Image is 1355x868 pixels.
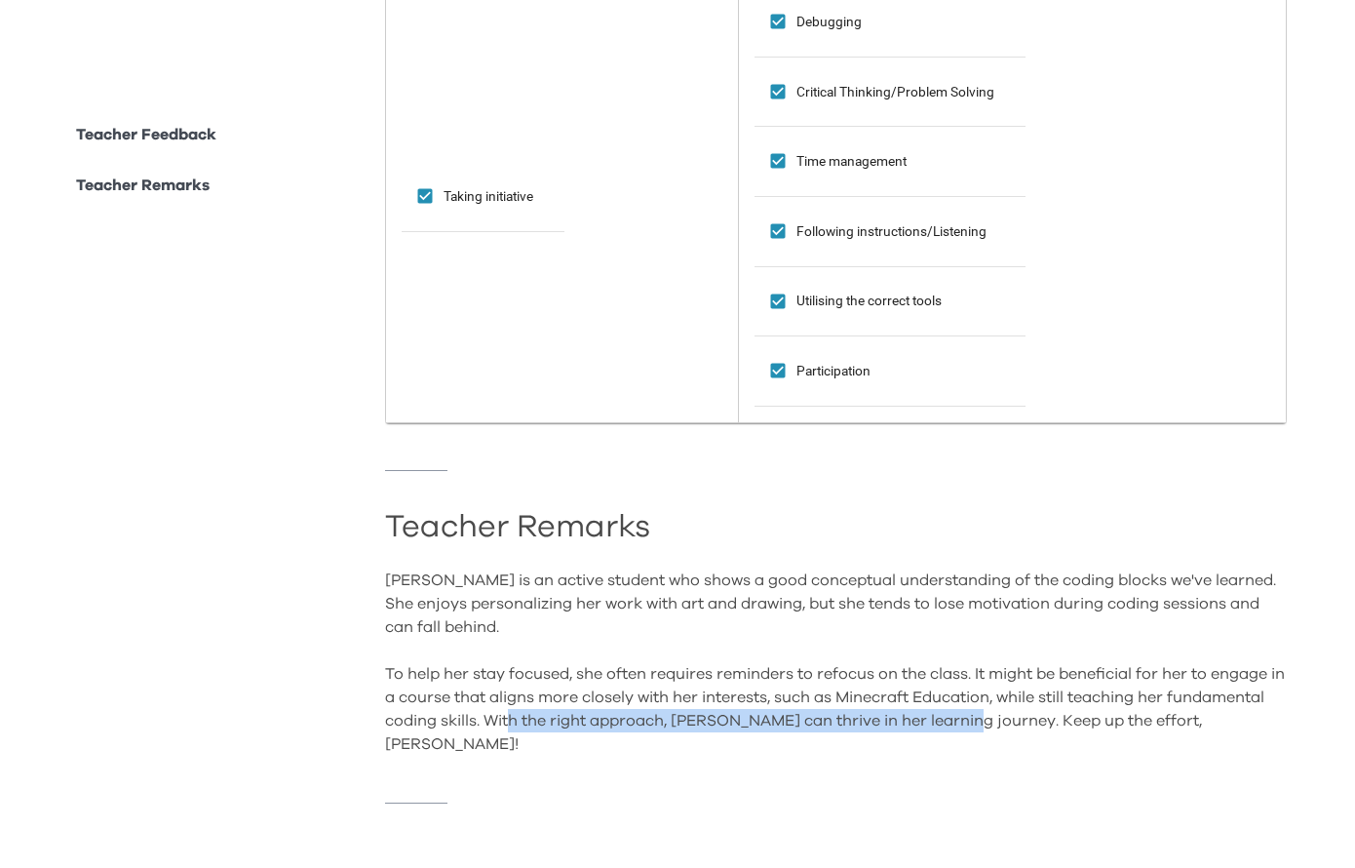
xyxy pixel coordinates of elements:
p: Teacher Remarks [76,174,210,197]
span: Debugging [796,12,862,32]
div: [PERSON_NAME] is an active student who shows a good conceptual understanding of the coding blocks... [385,569,1288,756]
h2: Teacher Remarks [385,518,1288,537]
span: Participation [796,361,871,381]
span: Utilising the correct tools [796,291,942,311]
span: Critical Thinking/Problem Solving [796,82,994,102]
span: Following instructions/Listening [796,221,987,242]
span: Taking initiative [444,186,533,207]
span: Time management [796,151,907,172]
p: Teacher Feedback [76,123,216,146]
